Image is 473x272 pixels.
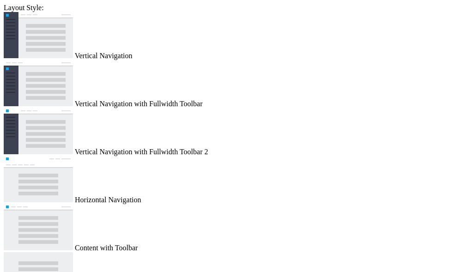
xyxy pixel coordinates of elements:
span: Horizontal Navigation [75,196,141,204]
img: horizontal-nav.jpg [4,156,73,202]
span: Content with Toolbar [75,244,138,252]
md-radio-button: Horizontal Navigation [4,156,469,204]
md-radio-button: Content with Toolbar [4,204,469,252]
md-radio-button: Vertical Navigation with Fullwidth Toolbar [4,60,469,108]
img: vertical-nav-with-full-toolbar-2.jpg [4,108,73,154]
md-radio-button: Vertical Navigation [4,12,469,60]
md-radio-button: Vertical Navigation with Fullwidth Toolbar 2 [4,108,469,156]
span: Vertical Navigation with Fullwidth Toolbar 2 [75,148,208,156]
img: content-with-toolbar.jpg [4,204,73,250]
span: Vertical Navigation [75,52,133,60]
div: Layout Style: [4,4,469,12]
img: vertical-nav-with-full-toolbar.jpg [4,60,73,106]
span: Vertical Navigation with Fullwidth Toolbar [75,100,203,108]
img: vertical-nav.jpg [4,12,73,58]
